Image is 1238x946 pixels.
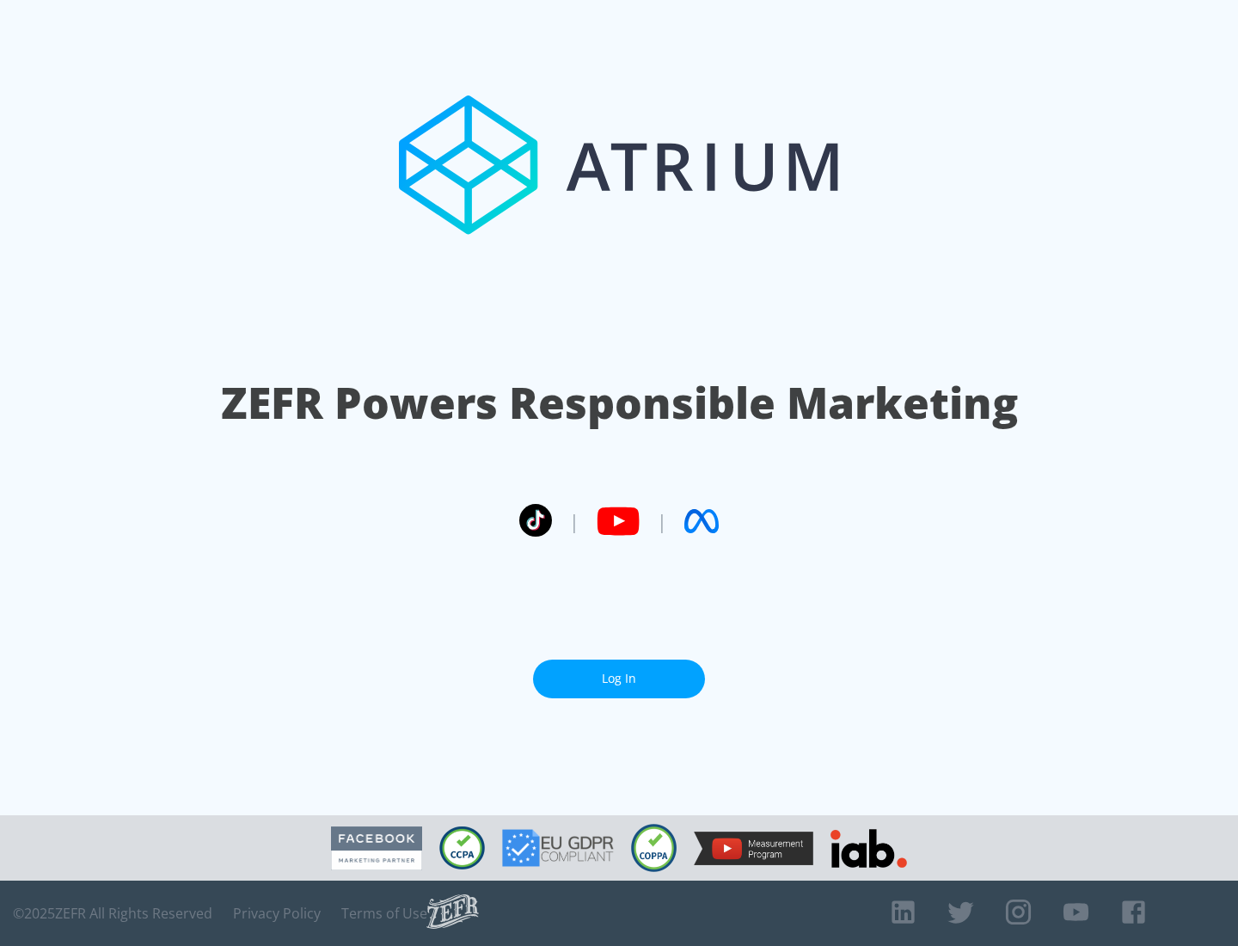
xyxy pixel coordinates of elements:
img: Facebook Marketing Partner [331,826,422,870]
a: Privacy Policy [233,905,321,922]
img: CCPA Compliant [439,826,485,869]
span: | [657,508,667,534]
img: GDPR Compliant [502,829,614,867]
img: IAB [830,829,907,868]
a: Log In [533,660,705,698]
span: | [569,508,579,534]
a: Terms of Use [341,905,427,922]
span: © 2025 ZEFR All Rights Reserved [13,905,212,922]
img: COPPA Compliant [631,824,677,872]
h1: ZEFR Powers Responsible Marketing [221,373,1018,433]
img: YouTube Measurement Program [694,832,813,865]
